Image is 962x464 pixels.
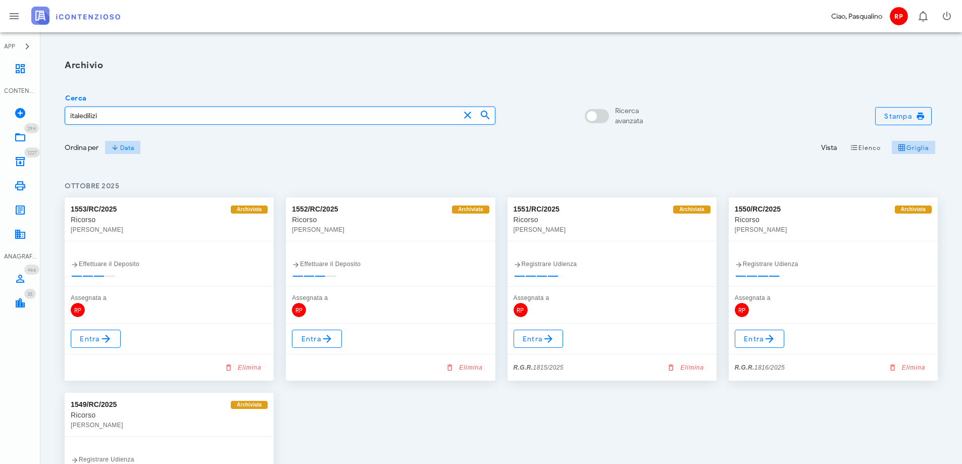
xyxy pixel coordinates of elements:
[615,106,643,126] div: Ricerca avanzata
[27,267,36,273] span: 466
[237,205,262,214] span: Archiviata
[24,265,39,275] span: Distintivo
[4,86,36,95] div: CONTENZIOSO
[62,93,86,104] label: Cerca
[522,333,555,345] span: Entra
[71,399,117,410] div: 1549/RC/2025
[514,225,711,235] div: [PERSON_NAME]
[514,303,528,317] span: RP
[24,147,40,158] span: Distintivo
[735,293,932,303] div: Assegnata a
[843,140,887,154] button: Elenco
[910,4,935,28] button: Distintivo
[850,143,881,151] span: Elenco
[886,4,910,28] button: RP
[27,291,33,297] span: 35
[71,259,268,269] div: Effettuare il Deposito
[71,410,268,420] div: Ricorso
[735,364,754,371] strong: R.G.R.
[884,360,932,375] button: Elimina
[226,363,262,372] span: Elimina
[735,363,785,373] div: 1816/2025
[514,203,560,215] div: 1551/RC/2025
[292,225,489,235] div: [PERSON_NAME]
[27,149,37,156] span: 1227
[65,142,98,153] div: Ordina per
[292,293,489,303] div: Assegnata a
[65,59,938,72] h1: Archivio
[462,109,474,121] button: clear icon
[292,215,489,225] div: Ricorso
[24,289,36,299] span: Distintivo
[24,123,39,133] span: Distintivo
[735,225,932,235] div: [PERSON_NAME]
[65,181,938,191] h4: ottobre 2025
[447,363,483,372] span: Elimina
[735,259,932,269] div: Registrare Udienza
[111,143,134,151] span: Data
[105,140,141,154] button: Data
[71,303,85,317] span: RP
[71,203,117,215] div: 1553/RC/2025
[735,215,932,225] div: Ricorso
[669,363,704,372] span: Elimina
[65,107,460,124] input: Cerca
[743,333,776,345] span: Entra
[735,303,749,317] span: RP
[71,420,268,430] div: [PERSON_NAME]
[890,363,926,372] span: Elimina
[292,203,338,215] div: 1552/RC/2025
[514,364,533,371] strong: R.G.R.
[27,125,36,132] span: 294
[71,330,121,348] a: Entra
[292,303,306,317] span: RP
[514,259,711,269] div: Registrare Udienza
[220,360,268,375] button: Elimina
[892,140,936,154] button: Griglia
[884,112,923,121] span: Stampa
[514,363,564,373] div: 1815/2025
[441,360,489,375] button: Elimina
[4,252,36,261] div: ANAGRAFICA
[679,205,704,214] span: Archiviata
[514,293,711,303] div: Assegnata a
[890,7,908,25] span: RP
[898,143,929,151] span: Griglia
[735,330,785,348] a: Entra
[79,333,112,345] span: Entra
[875,107,932,125] button: Stampa
[821,142,837,153] div: Vista
[292,259,489,269] div: Effettuare il Deposito
[514,330,564,348] a: Entra
[71,225,268,235] div: [PERSON_NAME]
[735,203,781,215] div: 1550/RC/2025
[663,360,711,375] button: Elimina
[31,7,120,25] img: logo-text-2x.png
[237,401,262,409] span: Archiviata
[514,215,711,225] div: Ricorso
[71,215,268,225] div: Ricorso
[71,293,268,303] div: Assegnata a
[300,333,333,345] span: Entra
[831,11,882,22] div: Ciao, Pasqualino
[458,205,483,214] span: Archiviata
[901,205,926,214] span: Archiviata
[292,330,342,348] a: Entra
